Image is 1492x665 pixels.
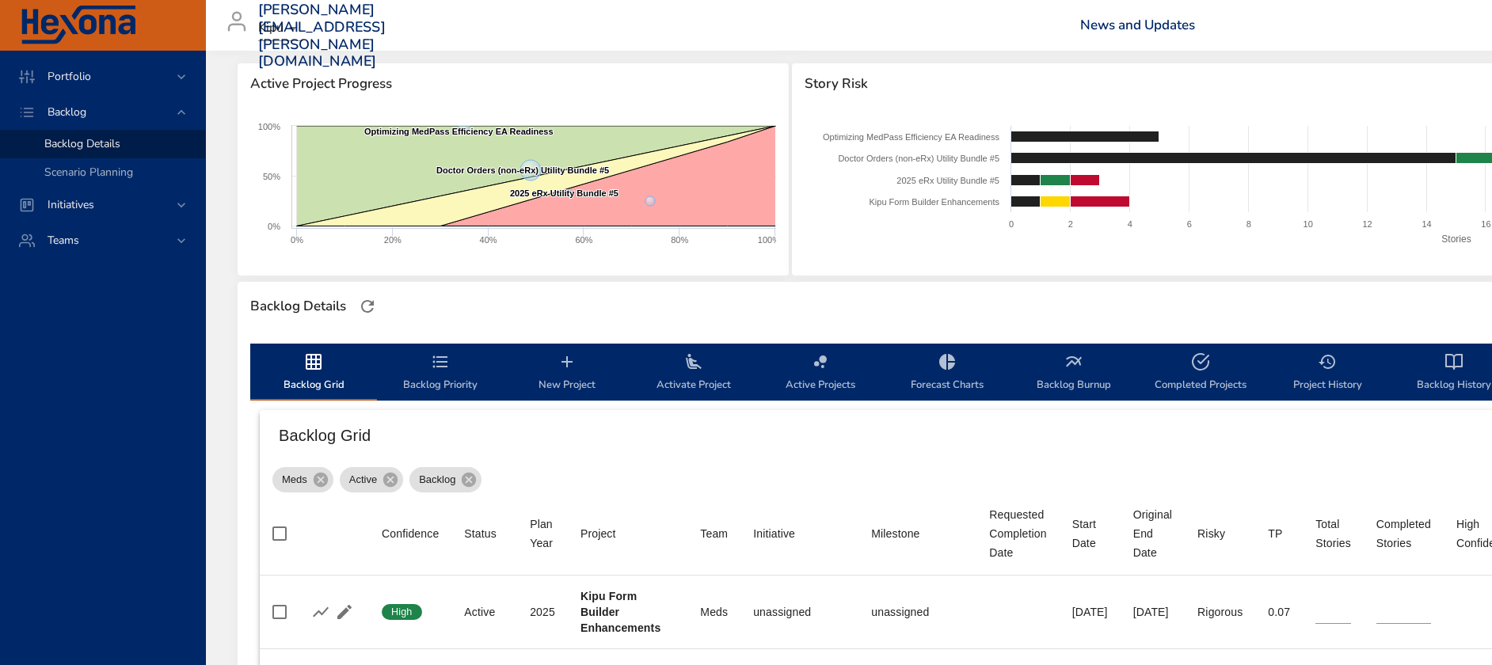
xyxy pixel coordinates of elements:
div: Requested Completion Date [989,505,1046,562]
text: Stories [1441,234,1471,245]
div: Milestone [871,524,919,543]
div: Active [464,604,504,620]
span: Project [580,524,675,543]
div: [DATE] [1072,604,1108,620]
div: unassigned [871,604,964,620]
div: Kipu [258,16,303,41]
text: 16 [1481,219,1490,229]
text: 4 [1127,219,1132,229]
text: 0% [291,235,303,245]
span: Project History [1273,352,1381,394]
span: Activate Project [640,352,748,394]
div: Backlog [409,467,481,492]
text: 2025 eRx Utility Bundle #5 [896,176,999,185]
text: 0 [1009,219,1014,229]
div: Active [340,467,403,492]
text: 0% [268,222,280,231]
div: Sort [1197,524,1225,543]
div: Meds [272,467,333,492]
text: 100% [758,235,780,245]
button: Edit Project Details [333,600,356,624]
button: Show Burnup [309,600,333,624]
text: Kipu Form Builder Enhancements [869,197,999,207]
text: 2 [1068,219,1072,229]
text: 80% [671,235,688,245]
div: Backlog Details [245,294,351,319]
div: 0.07 [1268,604,1290,620]
div: Sort [753,524,795,543]
div: [DATE] [1133,604,1172,620]
div: Completed Stories [1376,515,1431,553]
div: Sort [1315,515,1351,553]
div: Sort [530,515,555,553]
div: Sort [382,524,439,543]
div: 2025 [530,604,555,620]
span: High [382,605,422,619]
text: Optimizing MedPass Efficiency EA Readiness [364,127,554,136]
text: Optimizing MedPass Efficiency EA Readiness [823,132,999,142]
span: Active [340,472,386,488]
span: Backlog Grid [260,352,367,394]
text: 6 [1186,219,1191,229]
b: Kipu Form Builder Enhancements [580,590,660,634]
span: Backlog Burnup [1020,352,1128,394]
text: 20% [384,235,402,245]
h3: [PERSON_NAME][EMAIL_ADDRESS][PERSON_NAME][DOMAIN_NAME] [258,2,386,70]
span: Status [464,524,504,543]
span: Forecast Charts [893,352,1001,394]
div: Total Stories [1315,515,1351,553]
button: Refresh Page [356,294,379,318]
text: 12 [1362,219,1372,229]
span: Backlog [409,472,465,488]
span: Risky [1197,524,1243,543]
div: TP [1268,524,1282,543]
span: Initiative [753,524,846,543]
text: 2025 eRx Utility Bundle #5 [510,188,618,198]
div: Sort [580,524,616,543]
span: Teams [35,233,92,248]
div: Original End Date [1133,505,1172,562]
img: Hexona [19,6,138,45]
div: Plan Year [530,515,555,553]
span: Milestone [871,524,964,543]
div: Sort [871,524,919,543]
div: Start Date [1072,515,1108,553]
span: Backlog Details [44,136,120,151]
div: Sort [1133,505,1172,562]
text: Doctor Orders (non-eRx) Utility Bundle #5 [838,154,999,163]
div: Status [464,524,497,543]
span: Active Project Progress [250,76,776,92]
div: Sort [989,505,1046,562]
div: Rigorous [1197,604,1243,620]
text: 100% [258,122,280,131]
div: Sort [700,524,728,543]
span: Backlog Priority [386,352,494,394]
div: Risky [1197,524,1225,543]
div: Project [580,524,616,543]
text: 14 [1422,219,1431,229]
span: Portfolio [35,69,104,84]
span: Meds [272,472,317,488]
span: Completed Projects [1147,352,1254,394]
div: Team [700,524,728,543]
div: unassigned [753,604,846,620]
span: Active Projects [767,352,874,394]
text: 60% [575,235,592,245]
div: Sort [1376,515,1431,553]
span: TP [1268,524,1290,543]
span: Initiatives [35,197,107,212]
div: Confidence [382,524,439,543]
div: Sort [1268,524,1282,543]
a: News and Updates [1080,16,1195,34]
text: 8 [1246,219,1250,229]
div: Sort [1072,515,1108,553]
span: Scenario Planning [44,165,133,180]
text: 10 [1303,219,1312,229]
